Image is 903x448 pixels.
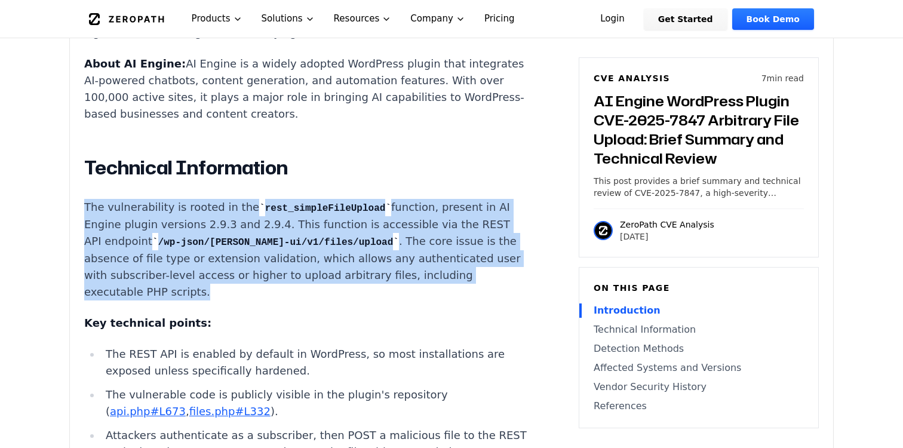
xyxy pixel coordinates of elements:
a: References [594,399,804,413]
p: The vulnerability is rooted in the function, present in AI Engine plugin versions 2.9.3 and 2.9.4... [84,199,529,300]
a: Detection Methods [594,342,804,356]
code: /wp-json/[PERSON_NAME]-ui/v1/files/upload [152,237,399,248]
a: Introduction [594,303,804,318]
li: The REST API is enabled by default in WordPress, so most installations are exposed unless specifi... [101,346,529,379]
p: 7 min read [761,72,804,84]
h6: On this page [594,282,804,294]
img: ZeroPath CVE Analysis [594,221,613,240]
code: rest_simpleFileUpload [259,203,391,214]
strong: Key technical points: [84,317,211,329]
p: This post provides a brief summary and technical review of CVE-2025-7847, a high-severity arbitra... [594,175,804,199]
h6: CVE Analysis [594,72,670,84]
p: [DATE] [620,231,714,243]
a: Affected Systems and Versions [594,361,804,375]
a: api.php#L673 [110,405,186,418]
a: Technical Information [594,323,804,337]
p: AI Engine is a widely adopted WordPress plugin that integrates AI-powered chatbots, content gener... [84,56,529,122]
strong: About AI Engine: [84,57,186,70]
p: ZeroPath CVE Analysis [620,219,714,231]
h2: Technical Information [84,156,529,180]
a: files.php#L332 [189,405,271,418]
li: The vulnerable code is publicly visible in the plugin's repository ( , ). [101,386,529,420]
a: Login [586,8,639,30]
a: Vendor Security History [594,380,804,394]
a: Book Demo [732,8,814,30]
h3: AI Engine WordPress Plugin CVE-2025-7847 Arbitrary File Upload: Brief Summary and Technical Review [594,91,804,168]
a: Get Started [644,8,727,30]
